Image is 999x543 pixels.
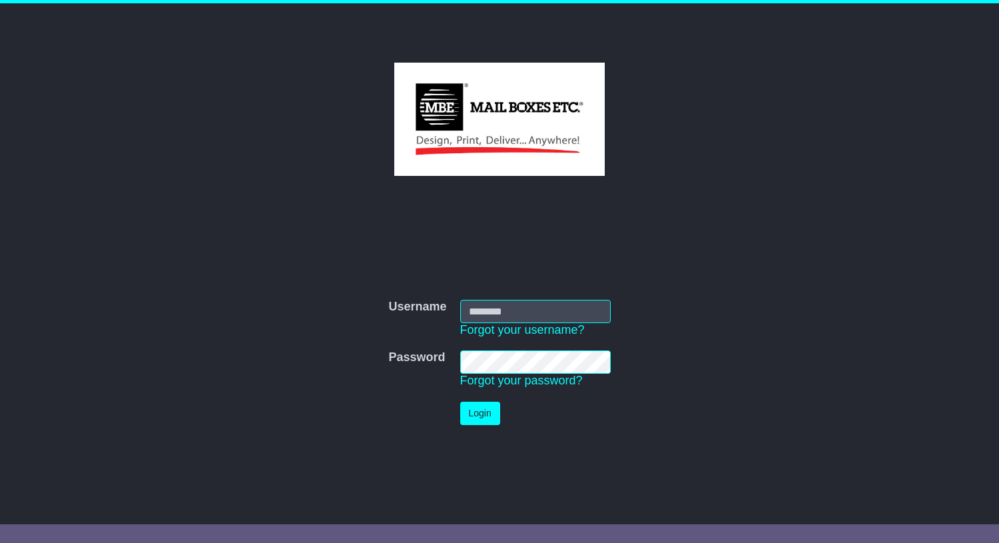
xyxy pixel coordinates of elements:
[460,374,583,387] a: Forgot your password?
[388,300,446,314] label: Username
[460,402,500,425] button: Login
[388,350,445,365] label: Password
[460,323,585,336] a: Forgot your username?
[394,63,604,176] img: ZINXJ PTY LTD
